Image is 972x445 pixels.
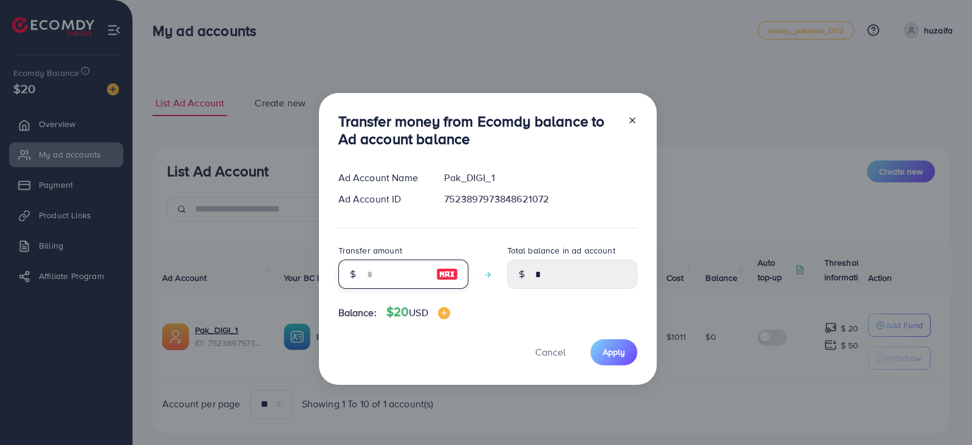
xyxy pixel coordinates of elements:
[338,244,402,257] label: Transfer amount
[386,305,450,320] h4: $20
[409,306,428,319] span: USD
[920,390,963,436] iframe: Chat
[434,192,646,206] div: 7523897973848621072
[603,346,625,358] span: Apply
[507,244,615,257] label: Total balance in ad account
[438,307,450,319] img: image
[338,306,377,320] span: Balance:
[338,112,618,148] h3: Transfer money from Ecomdy balance to Ad account balance
[329,171,435,185] div: Ad Account Name
[329,192,435,206] div: Ad Account ID
[436,267,458,281] img: image
[520,339,581,365] button: Cancel
[535,345,566,359] span: Cancel
[434,171,646,185] div: Pak_DIGI_1
[590,339,637,365] button: Apply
